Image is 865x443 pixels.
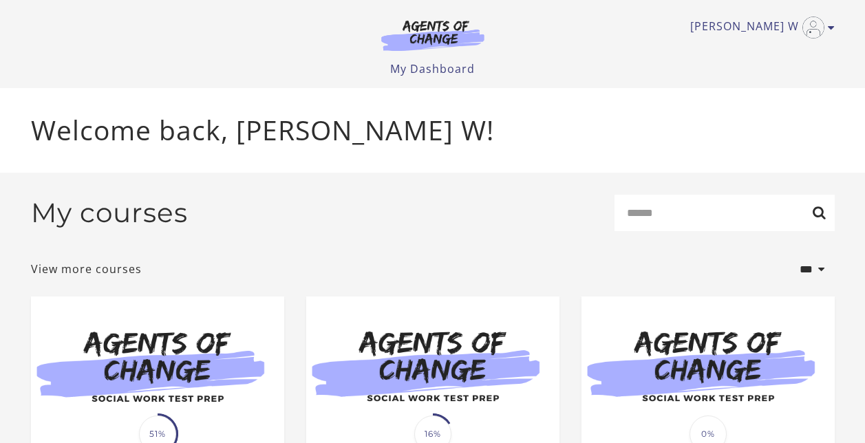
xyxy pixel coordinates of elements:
img: Agents of Change Logo [367,19,499,51]
a: View more courses [31,261,142,277]
h2: My courses [31,197,188,229]
a: Toggle menu [690,17,828,39]
a: My Dashboard [390,61,475,76]
p: Welcome back, [PERSON_NAME] W! [31,110,835,151]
